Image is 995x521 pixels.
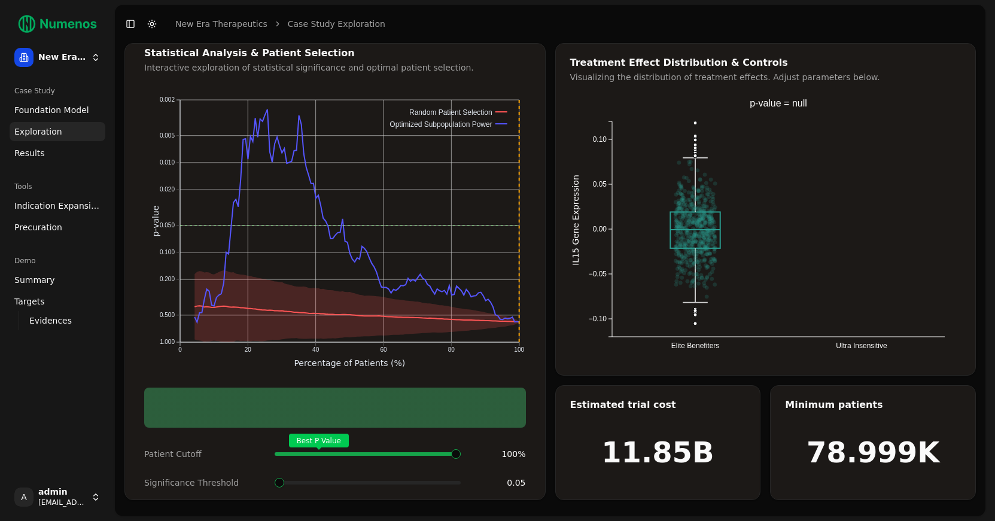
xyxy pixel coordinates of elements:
[592,135,607,144] text: 0.10
[10,218,105,237] a: Precuration
[151,206,160,237] text: p-value
[14,221,62,233] span: Precuration
[10,177,105,196] div: Tools
[160,186,175,193] text: 0.020
[14,274,55,286] span: Summary
[390,120,492,129] text: Optimized Subpopulation Power
[592,180,607,188] text: 0.05
[571,175,580,266] text: IL15 Gene Expression
[14,200,101,212] span: Indication Expansion
[289,434,349,447] span: Best P Value
[144,477,265,489] div: Significance Threshold
[10,81,105,100] div: Case Study
[38,52,86,63] span: New Era Therapeutics
[38,487,86,498] span: admin
[14,147,45,159] span: Results
[470,448,526,460] div: 100 %
[144,62,526,74] div: Interactive exploration of statistical significance and optimal patient selection.
[14,488,34,507] span: A
[807,438,939,467] h1: 78.999K
[144,48,526,58] div: Statistical Analysis & Patient Selection
[160,159,175,166] text: 0.010
[10,122,105,141] a: Exploration
[288,18,385,30] a: Case Study Exploration
[29,315,72,327] span: Evidences
[160,222,175,228] text: 0.050
[38,498,86,507] span: [EMAIL_ADDRESS]
[175,18,385,30] nav: breadcrumb
[10,43,105,72] button: New Era Therapeutics
[160,276,175,282] text: 0.200
[448,346,455,353] text: 80
[160,96,175,103] text: 0.002
[570,58,961,68] div: Treatment Effect Distribution & Controls
[25,312,91,329] a: Evidences
[14,295,45,307] span: Targets
[570,71,961,83] div: Visualizing the distribution of treatment effects. Adjust parameters below.
[14,126,62,138] span: Exploration
[601,438,714,467] h1: 11.85B
[836,342,887,350] text: Ultra Insensitive
[592,225,607,233] text: 0.00
[671,342,719,350] text: Elite Benefiters
[160,249,175,255] text: 0.100
[10,292,105,311] a: Targets
[10,10,105,38] img: Numenos
[245,346,252,353] text: 20
[175,18,267,30] a: New Era Therapeutics
[178,346,182,353] text: 0
[588,270,607,278] text: −0.05
[294,358,406,368] text: Percentage of Patients (%)
[10,270,105,290] a: Summary
[144,448,265,460] div: Patient Cutoff
[160,132,175,139] text: 0.005
[409,108,492,117] text: Random Patient Selection
[160,312,175,318] text: 0.500
[14,104,89,116] span: Foundation Model
[160,339,175,345] text: 1.000
[470,477,526,489] div: 0.05
[10,144,105,163] a: Results
[10,196,105,215] a: Indication Expansion
[381,346,388,353] text: 60
[10,251,105,270] div: Demo
[312,346,320,353] text: 40
[10,100,105,120] a: Foundation Model
[10,483,105,511] button: Aadmin[EMAIL_ADDRESS]
[750,98,807,108] text: p-value = null
[515,346,525,353] text: 100
[588,315,607,323] text: −0.10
